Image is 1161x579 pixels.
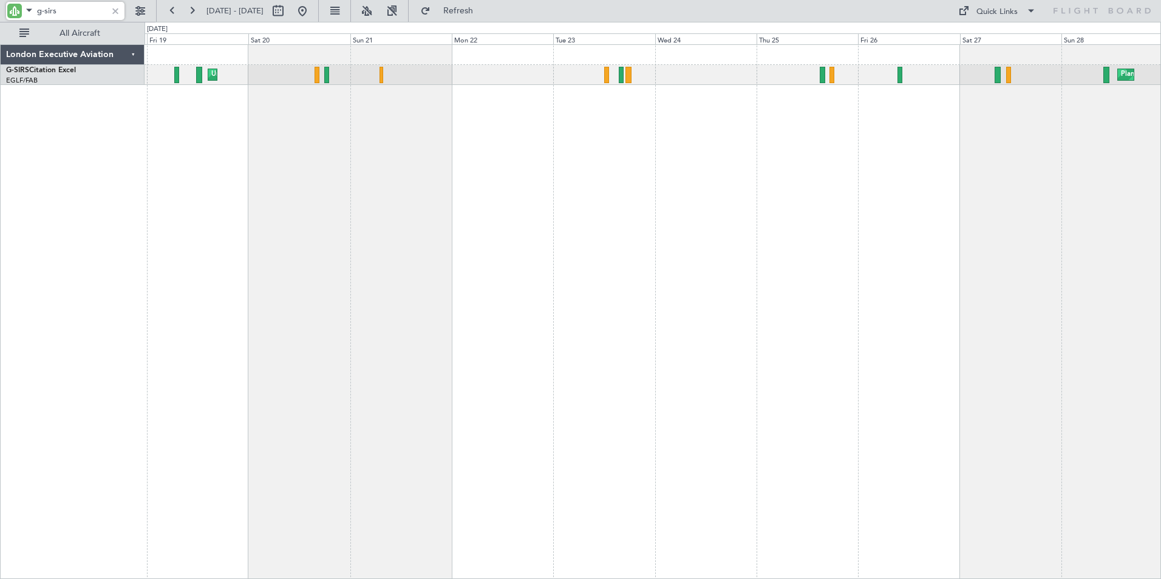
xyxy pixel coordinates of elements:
[960,33,1061,44] div: Sat 27
[211,66,411,84] div: Unplanned Maint [GEOGRAPHIC_DATA] ([GEOGRAPHIC_DATA])
[952,1,1042,21] button: Quick Links
[655,33,757,44] div: Wed 24
[976,6,1018,18] div: Quick Links
[350,33,452,44] div: Sun 21
[248,33,350,44] div: Sat 20
[6,76,38,85] a: EGLF/FAB
[37,2,107,20] input: A/C (Reg. or Type)
[32,29,128,38] span: All Aircraft
[452,33,553,44] div: Mon 22
[858,33,959,44] div: Fri 26
[147,33,248,44] div: Fri 19
[415,1,488,21] button: Refresh
[206,5,264,16] span: [DATE] - [DATE]
[6,67,76,74] a: G-SIRSCitation Excel
[433,7,484,15] span: Refresh
[553,33,655,44] div: Tue 23
[13,24,132,43] button: All Aircraft
[147,24,168,35] div: [DATE]
[757,33,858,44] div: Thu 25
[6,67,29,74] span: G-SIRS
